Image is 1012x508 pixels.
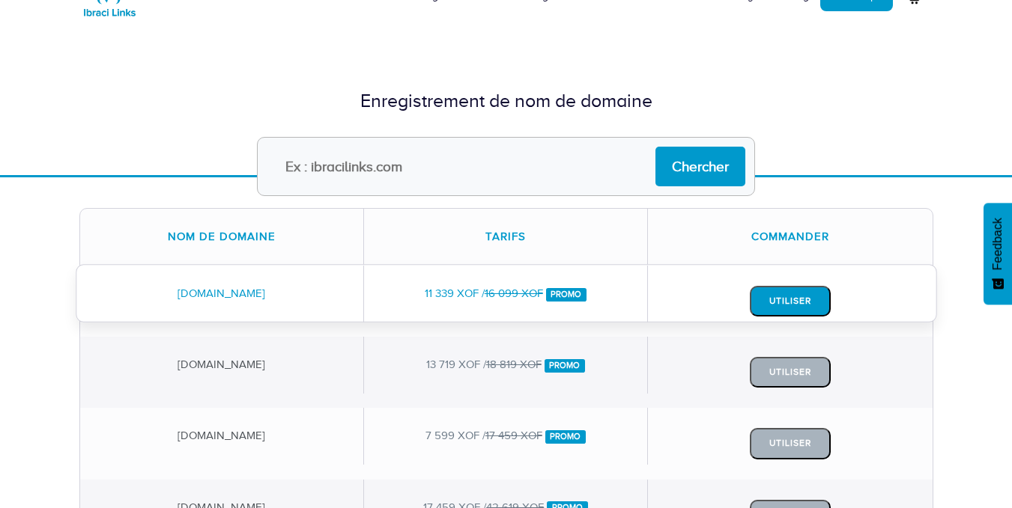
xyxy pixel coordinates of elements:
[364,266,648,322] div: 11 339 XOF /
[364,408,648,464] div: 7 599 XOF /
[364,337,648,393] div: 13 719 XOF /
[991,218,1005,270] span: Feedback
[750,357,831,388] button: Utiliser
[485,429,542,441] del: 17 459 XOF
[79,88,933,114] div: Enregistrement de nom de domaine
[545,430,587,444] span: Promo
[486,358,542,370] del: 18 819 XOF
[648,209,932,265] div: Commander
[750,286,831,316] button: Utiliser
[80,266,364,322] div: [DOMAIN_NAME]
[80,337,364,393] div: [DOMAIN_NAME]
[364,209,648,265] div: Tarifs
[485,287,543,299] del: 16 099 XOF
[984,203,1012,305] button: Feedback - Afficher l’enquête
[655,147,745,186] input: Chercher
[80,209,364,265] div: Nom de domaine
[750,428,831,459] button: Utiliser
[545,359,586,373] span: Promo
[80,408,364,464] div: [DOMAIN_NAME]
[257,137,755,196] input: Ex : ibracilinks.com
[546,288,587,302] span: Promo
